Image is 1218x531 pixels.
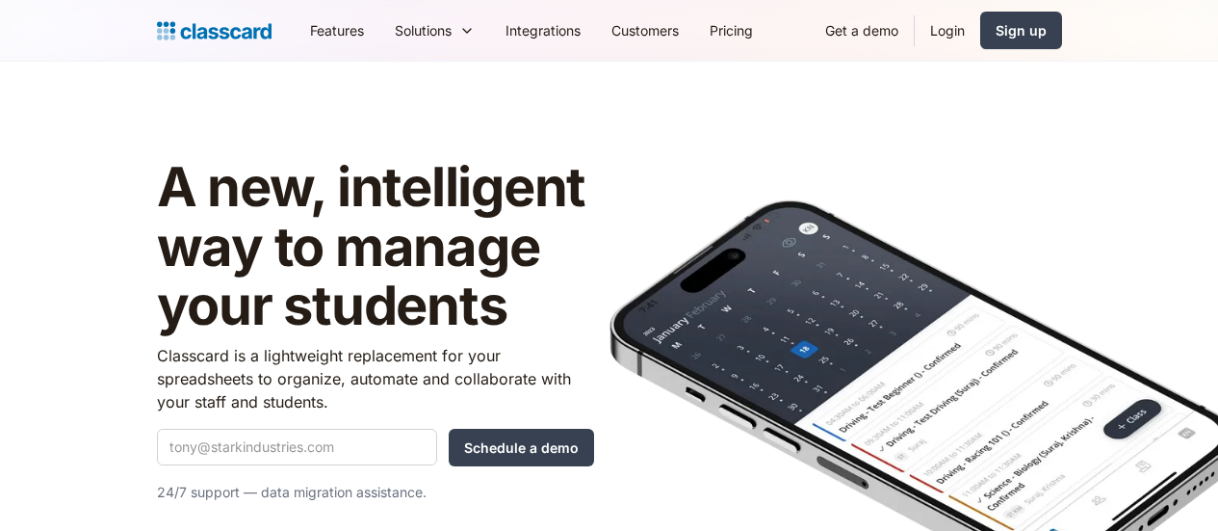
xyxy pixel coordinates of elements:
[449,429,594,466] input: Schedule a demo
[996,20,1047,40] div: Sign up
[157,17,272,44] a: Logo
[157,158,594,336] h1: A new, intelligent way to manage your students
[157,429,594,466] form: Quick Demo Form
[157,429,437,465] input: tony@starkindustries.com
[157,344,594,413] p: Classcard is a lightweight replacement for your spreadsheets to organize, automate and collaborat...
[810,9,914,52] a: Get a demo
[379,9,490,52] div: Solutions
[490,9,596,52] a: Integrations
[694,9,768,52] a: Pricing
[395,20,452,40] div: Solutions
[596,9,694,52] a: Customers
[980,12,1062,49] a: Sign up
[295,9,379,52] a: Features
[915,9,980,52] a: Login
[157,481,594,504] p: 24/7 support — data migration assistance.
